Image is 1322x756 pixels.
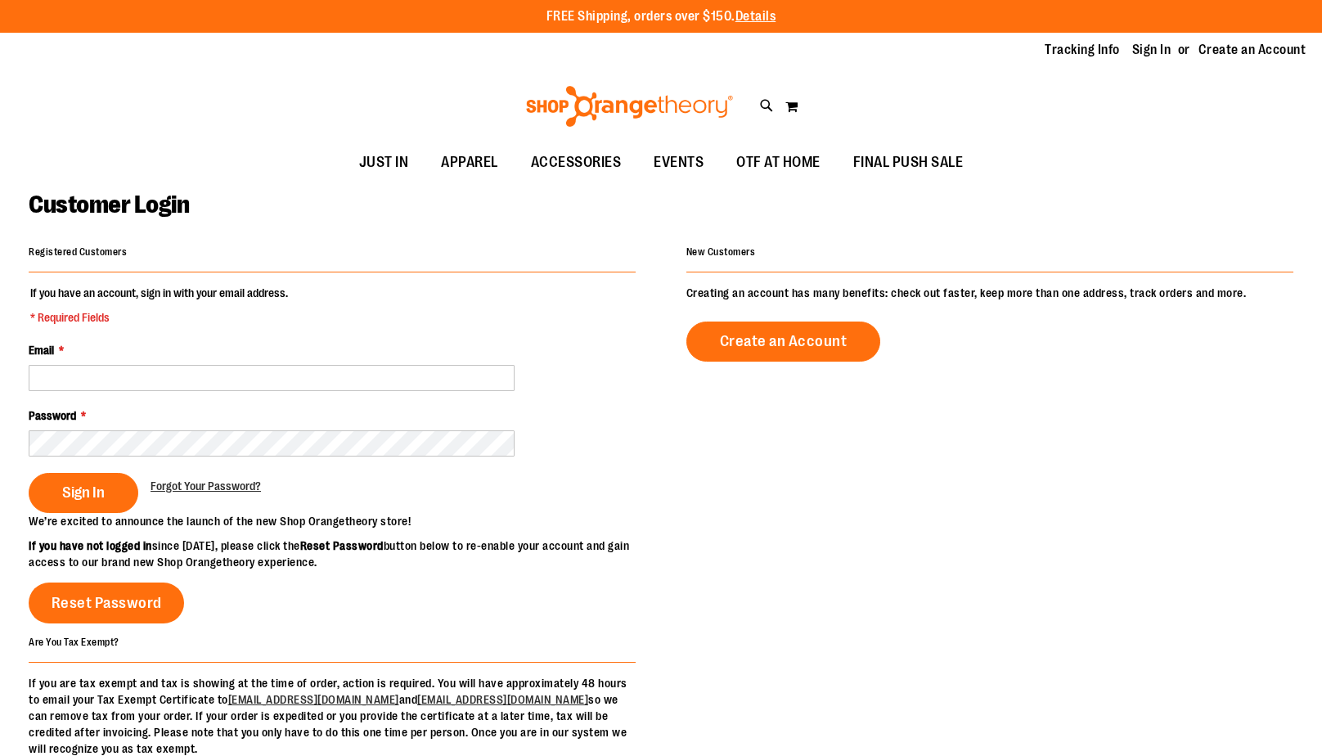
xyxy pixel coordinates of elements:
a: JUST IN [343,144,425,182]
span: ACCESSORIES [531,144,622,181]
span: Password [29,409,76,422]
a: [EMAIL_ADDRESS][DOMAIN_NAME] [417,693,588,706]
span: Reset Password [52,594,162,612]
span: JUST IN [359,144,409,181]
span: Create an Account [720,332,848,350]
a: ACCESSORIES [515,144,638,182]
p: FREE Shipping, orders over $150. [546,7,776,26]
strong: Registered Customers [29,246,127,258]
span: FINAL PUSH SALE [853,144,964,181]
a: Sign In [1132,41,1171,59]
span: Customer Login [29,191,189,218]
strong: Are You Tax Exempt? [29,636,119,647]
a: OTF AT HOME [720,144,837,182]
a: Tracking Info [1045,41,1120,59]
a: Create an Account [1198,41,1306,59]
span: EVENTS [654,144,704,181]
p: Creating an account has many benefits: check out faster, keep more than one address, track orders... [686,285,1293,301]
span: Forgot Your Password? [151,479,261,493]
span: Email [29,344,54,357]
a: FINAL PUSH SALE [837,144,980,182]
a: Details [735,9,776,24]
strong: If you have not logged in [29,539,152,552]
a: [EMAIL_ADDRESS][DOMAIN_NAME] [228,693,399,706]
strong: Reset Password [300,539,384,552]
span: OTF AT HOME [736,144,821,181]
img: Shop Orangetheory [524,86,735,127]
p: since [DATE], please click the button below to re-enable your account and gain access to our bran... [29,538,661,570]
span: * Required Fields [30,309,288,326]
a: Reset Password [29,583,184,623]
strong: New Customers [686,246,756,258]
span: Sign In [62,484,105,502]
p: We’re excited to announce the launch of the new Shop Orangetheory store! [29,513,661,529]
a: APPAREL [425,144,515,182]
legend: If you have an account, sign in with your email address. [29,285,290,326]
a: Create an Account [686,322,881,362]
a: Forgot Your Password? [151,478,261,494]
span: APPAREL [441,144,498,181]
button: Sign In [29,473,138,513]
a: EVENTS [637,144,720,182]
